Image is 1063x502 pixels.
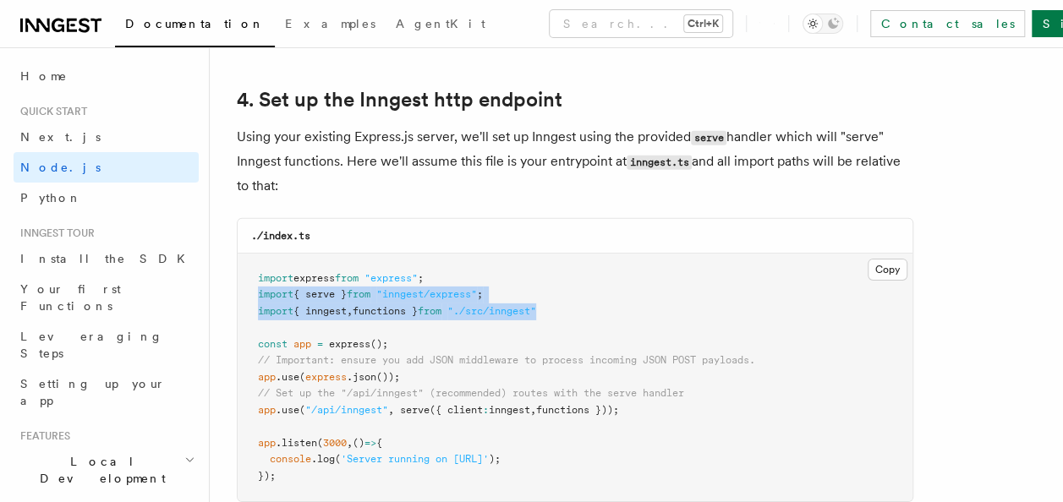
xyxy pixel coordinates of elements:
[341,453,489,465] span: 'Server running on [URL]'
[258,288,293,300] span: import
[258,305,293,317] span: import
[376,288,477,300] span: "inngest/express"
[14,122,199,152] a: Next.js
[251,230,310,242] code: ./index.ts
[299,404,305,416] span: (
[536,404,619,416] span: functions }));
[430,404,483,416] span: ({ client
[258,387,684,399] span: // Set up the "/api/inngest" (recommended) routes with the serve handler
[418,305,441,317] span: from
[305,371,347,383] span: express
[237,88,562,112] a: 4. Set up the Inngest http endpoint
[293,272,335,284] span: express
[386,5,496,46] a: AgentKit
[20,161,101,174] span: Node.js
[14,183,199,213] a: Python
[285,17,375,30] span: Examples
[14,243,199,274] a: Install the SDK
[20,130,101,144] span: Next.js
[447,305,536,317] span: "./src/inngest"
[258,404,276,416] span: app
[364,437,376,449] span: =>
[14,368,199,416] a: Setting up your app
[20,68,68,85] span: Home
[317,437,323,449] span: (
[293,288,347,300] span: { serve }
[275,5,386,46] a: Examples
[270,453,311,465] span: console
[258,437,276,449] span: app
[14,61,199,91] a: Home
[347,305,353,317] span: ,
[311,453,335,465] span: .log
[237,125,913,198] p: Using your existing Express.js server, we'll set up Inngest using the provided handler which will...
[347,437,353,449] span: ,
[335,272,359,284] span: from
[396,17,485,30] span: AgentKit
[305,404,388,416] span: "/api/inngest"
[347,288,370,300] span: from
[258,272,293,284] span: import
[691,131,726,145] code: serve
[489,404,530,416] span: inngest
[364,272,418,284] span: "express"
[20,282,121,313] span: Your first Functions
[353,437,364,449] span: ()
[299,371,305,383] span: (
[347,371,376,383] span: .json
[627,156,692,170] code: inngest.ts
[489,453,501,465] span: );
[335,453,341,465] span: (
[870,10,1025,37] a: Contact sales
[14,429,70,443] span: Features
[376,437,382,449] span: {
[370,338,388,350] span: ();
[276,404,299,416] span: .use
[803,14,843,34] button: Toggle dark mode
[418,272,424,284] span: ;
[258,338,288,350] span: const
[14,226,95,240] span: Inngest tour
[14,105,87,118] span: Quick start
[868,259,907,281] button: Copy
[258,371,276,383] span: app
[477,288,483,300] span: ;
[14,453,184,487] span: Local Development
[20,191,82,205] span: Python
[293,305,347,317] span: { inngest
[550,10,732,37] button: Search...Ctrl+K
[388,404,394,416] span: ,
[276,437,317,449] span: .listen
[20,252,195,265] span: Install the SDK
[376,371,400,383] span: ());
[400,404,430,416] span: serve
[258,354,755,366] span: // Important: ensure you add JSON middleware to process incoming JSON POST payloads.
[14,321,199,368] a: Leveraging Steps
[293,338,311,350] span: app
[317,338,323,350] span: =
[483,404,489,416] span: :
[20,377,166,407] span: Setting up your app
[14,446,199,494] button: Local Development
[684,15,722,32] kbd: Ctrl+K
[14,274,199,321] a: Your first Functions
[276,371,299,383] span: .use
[14,152,199,183] a: Node.js
[115,5,275,47] a: Documentation
[530,404,536,416] span: ,
[353,305,418,317] span: functions }
[258,470,276,482] span: });
[329,338,370,350] span: express
[20,330,163,360] span: Leveraging Steps
[323,437,347,449] span: 3000
[125,17,265,30] span: Documentation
